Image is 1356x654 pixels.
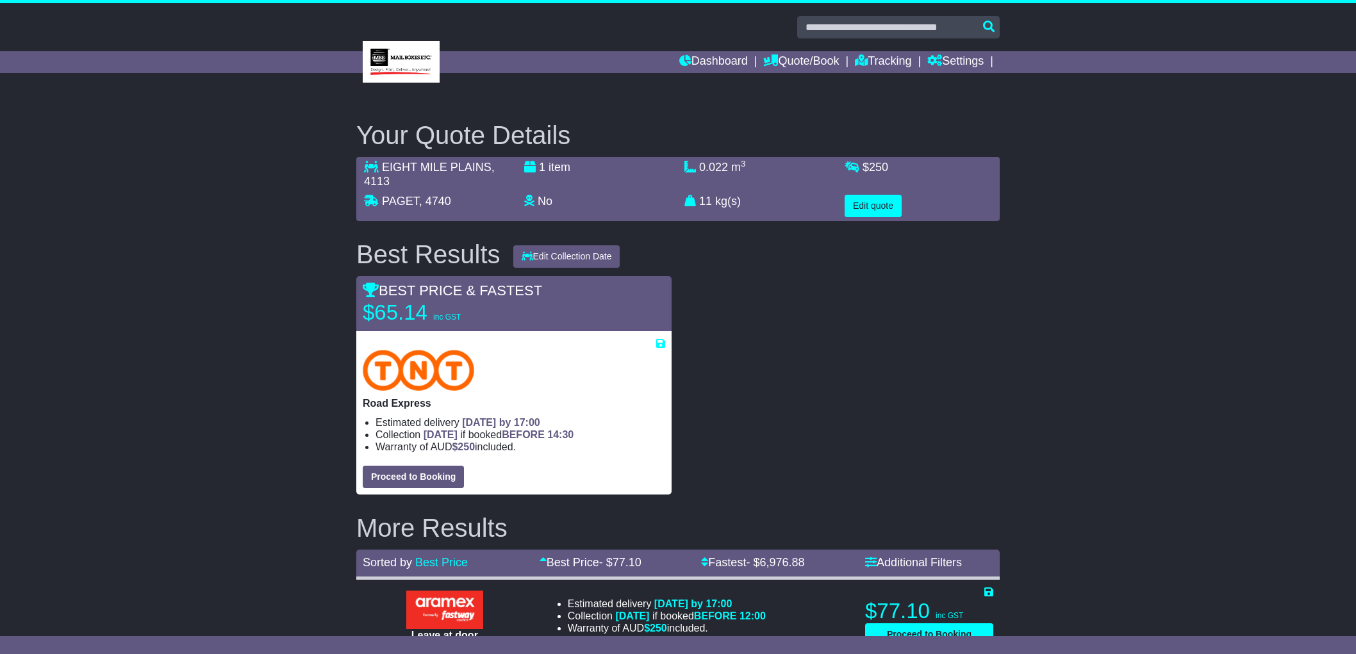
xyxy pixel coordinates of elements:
[376,429,665,441] li: Collection
[411,630,478,641] span: Leave at door
[363,556,412,569] span: Sorted by
[731,161,746,174] span: m
[382,195,419,208] span: PAGET
[741,159,746,168] sup: 3
[363,41,440,83] img: MBE Eight Mile Plains
[869,161,888,174] span: 250
[694,610,737,621] span: BEFORE
[363,300,523,325] p: $65.14
[363,466,464,488] button: Proceed to Booking
[376,441,665,453] li: Warranty of AUD included.
[547,429,574,440] span: 14:30
[855,51,911,73] a: Tracking
[549,161,570,174] span: item
[699,161,728,174] span: 0.022
[615,610,649,621] span: [DATE]
[433,313,461,322] span: inc GST
[715,195,741,208] span: kg(s)
[363,282,542,298] span: BEST PRICE & FASTEST
[763,51,839,73] a: Quote/Book
[363,397,665,409] p: Road Express
[540,556,641,569] a: Best Price- $77.10
[615,610,765,621] span: if booked
[599,556,641,569] span: - $
[424,429,458,440] span: [DATE]
[376,416,665,429] li: Estimated delivery
[356,121,1000,149] h2: Your Quote Details
[927,51,984,73] a: Settings
[865,598,993,624] p: $77.10
[568,598,766,610] li: Estimated delivery
[424,429,574,440] span: if booked
[462,417,540,428] span: [DATE] by 17:00
[865,556,962,569] a: Additional Filters
[568,610,766,622] li: Collection
[539,161,545,174] span: 1
[356,514,1000,542] h2: More Results
[759,556,804,569] span: 6,976.88
[845,195,902,217] button: Edit quote
[863,161,888,174] span: $
[936,611,963,620] span: inc GST
[701,556,804,569] a: Fastest- $6,976.88
[513,245,620,268] button: Edit Collection Date
[452,441,475,452] span: $
[650,623,667,634] span: 250
[415,556,468,569] a: Best Price
[654,598,732,609] span: [DATE] by 17:00
[363,350,474,391] img: TNT Domestic: Road Express
[746,556,804,569] span: - $
[613,556,641,569] span: 77.10
[740,610,766,621] span: 12:00
[350,240,507,268] div: Best Results
[502,429,545,440] span: BEFORE
[458,441,475,452] span: 250
[419,195,451,208] span: , 4740
[679,51,748,73] a: Dashboard
[865,623,993,646] button: Proceed to Booking
[568,622,766,634] li: Warranty of AUD included.
[538,195,552,208] span: No
[364,161,495,188] span: , 4113
[382,161,492,174] span: EIGHT MILE PLAINS
[644,623,667,634] span: $
[699,195,712,208] span: 11
[406,591,483,629] img: Aramex: Leave at door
